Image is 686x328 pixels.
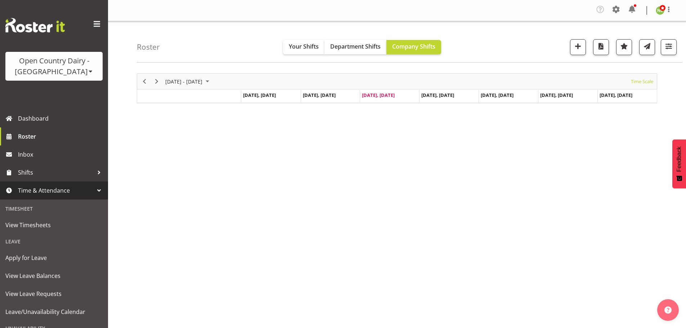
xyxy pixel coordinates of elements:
[676,147,682,172] span: Feedback
[630,77,654,86] span: Time Scale
[630,77,655,86] button: Time Scale
[18,113,104,124] span: Dashboard
[656,6,664,15] img: nicole-lloyd7454.jpg
[18,131,104,142] span: Roster
[639,39,655,55] button: Send a list of all shifts for the selected filtered period to all rostered employees.
[392,42,435,50] span: Company Shifts
[661,39,677,55] button: Filter Shifts
[5,306,103,317] span: Leave/Unavailability Calendar
[540,92,573,98] span: [DATE], [DATE]
[5,288,103,299] span: View Leave Requests
[152,77,162,86] button: Next
[2,234,106,249] div: Leave
[481,92,514,98] span: [DATE], [DATE]
[18,149,104,160] span: Inbox
[616,39,632,55] button: Highlight an important date within the roster.
[5,270,103,281] span: View Leave Balances
[2,285,106,303] a: View Leave Requests
[140,77,149,86] button: Previous
[2,267,106,285] a: View Leave Balances
[5,252,103,263] span: Apply for Leave
[138,74,151,89] div: Previous
[386,40,441,54] button: Company Shifts
[324,40,386,54] button: Department Shifts
[421,92,454,98] span: [DATE], [DATE]
[2,303,106,321] a: Leave/Unavailability Calendar
[18,167,94,178] span: Shifts
[137,43,160,51] h4: Roster
[2,249,106,267] a: Apply for Leave
[303,92,336,98] span: [DATE], [DATE]
[600,92,632,98] span: [DATE], [DATE]
[289,42,319,50] span: Your Shifts
[2,201,106,216] div: Timesheet
[283,40,324,54] button: Your Shifts
[5,18,65,32] img: Rosterit website logo
[18,185,94,196] span: Time & Attendance
[164,77,212,86] button: August 25 - 31, 2025
[362,92,395,98] span: [DATE], [DATE]
[664,306,672,314] img: help-xxl-2.png
[2,216,106,234] a: View Timesheets
[151,74,163,89] div: Next
[330,42,381,50] span: Department Shifts
[137,73,657,103] div: Timeline Week of August 27, 2025
[570,39,586,55] button: Add a new shift
[5,220,103,230] span: View Timesheets
[13,55,95,77] div: Open Country Dairy - [GEOGRAPHIC_DATA]
[243,92,276,98] span: [DATE], [DATE]
[593,39,609,55] button: Download a PDF of the roster according to the set date range.
[672,139,686,188] button: Feedback - Show survey
[165,77,203,86] span: [DATE] - [DATE]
